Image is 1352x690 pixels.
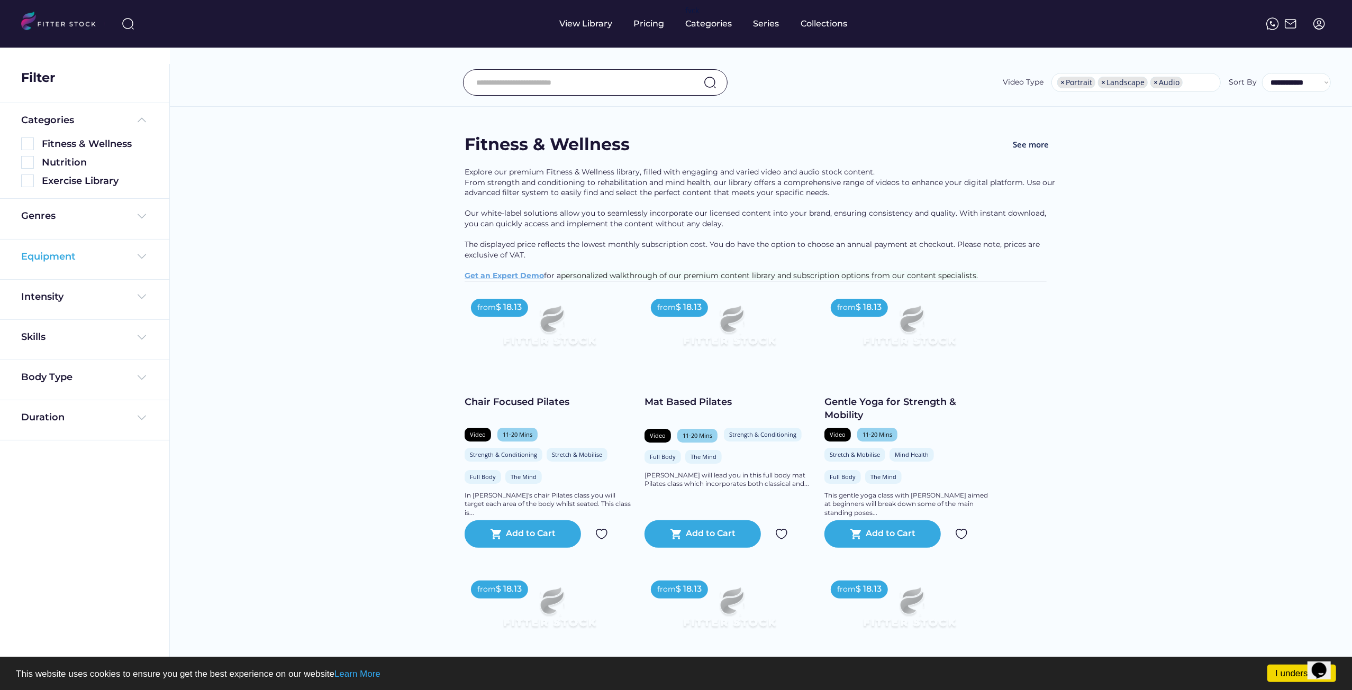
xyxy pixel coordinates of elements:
[645,471,814,489] div: [PERSON_NAME] will lead you in this full body mat Pilates class which incorporates both classical...
[670,528,683,540] button: shopping_cart
[21,330,48,344] div: Skills
[1101,79,1105,86] span: ×
[866,528,916,540] div: Add to Cart
[21,174,34,187] img: Rectangle%205126.svg
[135,210,148,223] img: Frame%20%284%29.svg
[21,12,105,33] img: LOGO.svg
[135,250,148,263] img: Frame%20%284%29.svg
[686,528,736,540] div: Add to Cart
[1057,77,1095,88] li: Portrait
[650,453,676,461] div: Full Body
[691,453,716,461] div: The Mind
[729,430,796,438] div: Strength & Conditioning
[856,583,882,595] div: $ 18.13
[496,301,522,313] div: $ 18.13
[837,302,856,313] div: from
[42,137,148,151] div: Fitness & Wellness
[1004,133,1057,157] button: See more
[830,430,846,438] div: Video
[676,583,702,595] div: $ 18.13
[465,133,630,157] div: Fitness & Wellness
[661,574,797,650] img: Frame%2079%20%281%29.svg
[650,431,666,439] div: Video
[837,584,856,595] div: from
[21,371,72,384] div: Body Type
[482,574,617,650] img: Frame%2079%20%281%29.svg
[21,250,76,263] div: Equipment
[465,167,1057,281] div: Explore our premium Fitness & Wellness library, filled with engaging and varied video and audio s...
[661,292,797,369] img: Frame%2079%20%281%29.svg
[1308,648,1341,679] iframe: chat widget
[754,18,780,30] div: Series
[122,17,134,30] img: search-normal%203.svg
[634,18,665,30] div: Pricing
[465,395,634,409] div: Chair Focused Pilates
[465,271,544,280] a: Get an Expert Demo
[21,69,55,87] div: Filter
[1003,77,1044,88] div: Video Type
[21,114,74,127] div: Categories
[135,290,148,303] img: Frame%20%284%29.svg
[477,584,496,595] div: from
[1060,79,1065,86] span: ×
[496,583,522,595] div: $ 18.13
[334,669,380,679] a: Learn More
[482,292,617,369] img: Frame%2079%20%281%29.svg
[477,302,496,313] div: from
[470,473,496,481] div: Full Body
[863,430,892,438] div: 11-20 Mins
[503,430,532,438] div: 11-20 Mins
[1154,79,1158,86] span: ×
[21,411,65,424] div: Duration
[676,301,702,313] div: $ 18.13
[824,395,994,422] div: Gentle Yoga for Strength & Mobility
[870,473,896,481] div: The Mind
[21,290,63,303] div: Intensity
[552,450,602,458] div: Stretch & Mobilise
[135,411,148,424] img: Frame%20%284%29.svg
[850,528,863,540] button: shopping_cart
[42,156,148,169] div: Nutrition
[683,431,712,439] div: 11-20 Mins
[135,114,148,126] img: Frame%20%285%29.svg
[506,528,556,540] div: Add to Cart
[841,574,977,650] img: Frame%2079%20%281%29.svg
[645,395,814,409] div: Mat Based Pilates
[801,18,848,30] div: Collections
[1266,17,1279,30] img: meteor-icons_whatsapp%20%281%29.svg
[465,491,634,518] div: In [PERSON_NAME]'s chair Pilates class you will target each area of the body whilst seated. This ...
[1150,77,1183,88] li: Audio
[657,584,676,595] div: from
[490,528,503,540] button: shopping_cart
[841,292,977,369] img: Frame%2079%20%281%29.svg
[686,5,700,16] div: fvck
[1284,17,1297,30] img: Frame%2051.svg
[135,331,148,344] img: Frame%20%284%29.svg
[830,450,880,458] div: Stretch & Mobilise
[686,18,732,30] div: Categories
[1313,17,1326,30] img: profile-circle.svg
[21,156,34,169] img: Rectangle%205126.svg
[704,76,716,89] img: search-normal.svg
[561,271,978,280] span: personalized walkthrough of our premium content library and subscription options from our content...
[1267,665,1336,682] a: I understand!
[470,450,537,458] div: Strength & Conditioning
[955,528,968,540] img: Group%201000002324.svg
[895,450,929,458] div: Mind Health
[775,528,788,540] img: Group%201000002324.svg
[824,491,994,518] div: This gentle yoga class with [PERSON_NAME] aimed at beginners will break down some of the main sta...
[595,528,608,540] img: Group%201000002324.svg
[657,302,676,313] div: from
[465,240,1042,260] span: The displayed price reflects the lowest monthly subscription cost. You do have the option to choo...
[16,669,1336,678] p: This website uses cookies to ensure you get the best experience on our website
[21,137,34,150] img: Rectangle%205126.svg
[42,174,148,188] div: Exercise Library
[470,430,486,438] div: Video
[21,209,56,223] div: Genres
[1229,77,1257,88] div: Sort By
[135,371,148,384] img: Frame%20%284%29.svg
